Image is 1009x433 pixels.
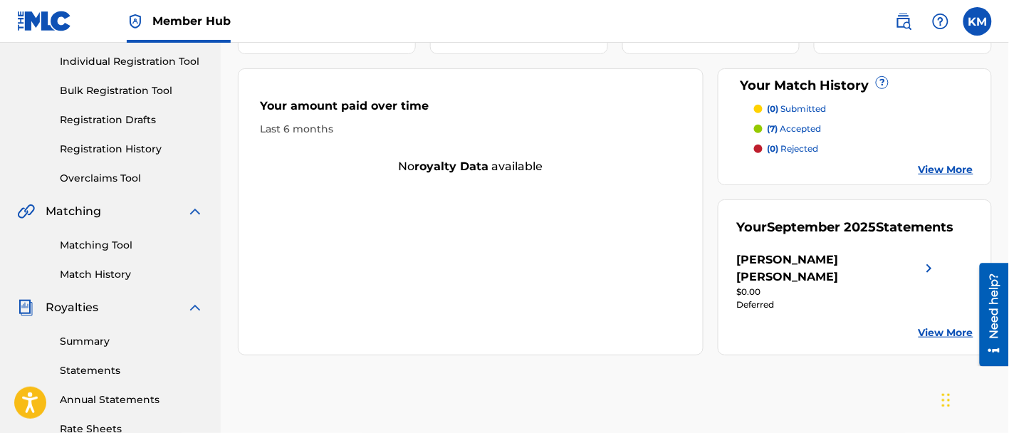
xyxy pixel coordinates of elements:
span: (0) [767,103,778,114]
div: Last 6 months [260,122,681,137]
a: (0) rejected [754,142,973,155]
a: Match History [60,267,204,282]
a: Overclaims Tool [60,171,204,186]
img: Matching [17,203,35,220]
img: MLC Logo [17,11,72,31]
p: accepted [767,122,821,135]
a: Bulk Registration Tool [60,83,204,98]
span: September 2025 [767,219,876,235]
a: Statements [60,363,204,378]
img: Top Rightsholder [127,13,144,30]
a: (7) accepted [754,122,973,135]
div: Your amount paid over time [260,98,681,122]
img: expand [187,203,204,220]
img: search [895,13,912,30]
div: Need help? [16,10,35,75]
div: User Menu [963,7,992,36]
span: (0) [767,143,778,154]
iframe: Chat Widget [938,365,1009,433]
strong: royalty data [415,160,489,173]
a: Registration History [60,142,204,157]
img: right chevron icon [921,251,938,286]
div: [PERSON_NAME] [PERSON_NAME] [736,251,921,286]
a: Annual Statements [60,392,204,407]
img: Royalties [17,299,34,316]
a: View More [919,162,973,177]
div: Deferred [736,298,938,311]
span: Member Hub [152,13,231,29]
span: ? [877,77,888,88]
span: Matching [46,203,101,220]
div: Your Match History [736,76,973,95]
a: Summary [60,334,204,349]
a: Public Search [889,7,918,36]
p: rejected [767,142,818,155]
a: Matching Tool [60,238,204,253]
a: (0) submitted [754,103,973,115]
span: Royalties [46,299,98,316]
a: View More [919,325,973,340]
div: No available [239,158,703,175]
iframe: Resource Center [969,264,1009,367]
div: Help [926,7,955,36]
div: Drag [942,379,951,422]
img: help [932,13,949,30]
img: expand [187,299,204,316]
div: Your Statements [736,218,953,237]
div: $0.00 [736,286,938,298]
a: [PERSON_NAME] [PERSON_NAME]right chevron icon$0.00Deferred [736,251,938,311]
span: (7) [767,123,778,134]
a: Registration Drafts [60,113,204,127]
a: Individual Registration Tool [60,54,204,69]
p: submitted [767,103,826,115]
